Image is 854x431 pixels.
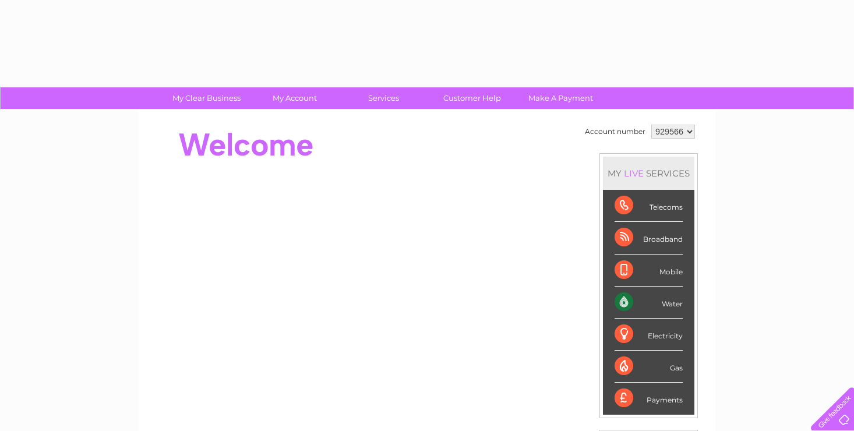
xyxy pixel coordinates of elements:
div: LIVE [622,168,646,179]
a: Make A Payment [513,87,609,109]
div: Electricity [615,319,683,351]
a: Customer Help [424,87,520,109]
td: Account number [582,122,648,142]
a: Services [336,87,432,109]
a: My Clear Business [158,87,255,109]
div: Gas [615,351,683,383]
div: MY SERVICES [603,157,694,190]
div: Mobile [615,255,683,287]
div: Water [615,287,683,319]
div: Telecoms [615,190,683,222]
div: Broadband [615,222,683,254]
a: My Account [247,87,343,109]
div: Payments [615,383,683,414]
